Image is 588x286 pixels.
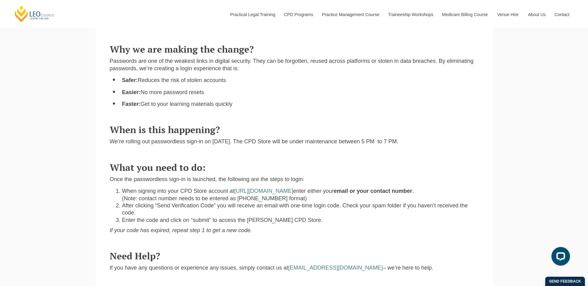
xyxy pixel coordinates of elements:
[14,5,55,23] a: [PERSON_NAME] Centre for Law
[122,188,479,202] li: When signing into your CPD Store account at enter either your . (Note: contact number needs to be...
[122,77,138,83] strong: Safer:
[110,264,479,271] p: If you have any questions or experience any issues, simply contact us at – we’re here to help.
[110,176,479,183] p: Once the passwordless sign-in is launched, the following are the steps to login:
[122,202,479,217] li: After clicking “Send Verification Code” you will receive an email with one-time login code. Check...
[110,227,252,233] em: If your code has expired, repeat step 1 to get a new code.
[110,43,254,55] strong: Why we are making the change?
[122,101,141,107] strong: Faster:
[437,1,493,28] a: Medicare Billing Course
[550,1,574,28] a: Contact
[288,265,383,271] a: [EMAIL_ADDRESS][DOMAIN_NAME]
[110,250,160,262] strong: Need Help?
[334,188,412,194] strong: email or your contact number
[226,1,280,28] a: Practical Legal Training
[110,58,479,72] p: Passwords are one of the weakest links in digital security. They can be forgotten, reused across ...
[122,101,479,108] li: Get to your learning materials quickly
[546,245,573,271] iframe: LiveChat chat widget
[110,161,206,174] strong: What you need to do:
[493,1,523,28] a: Venue Hire
[122,89,141,95] strong: Easier:
[110,125,479,135] h3: When is this happening?
[383,1,437,28] a: Traineeship Workshops
[122,77,479,84] li: Reduces the risk of stolen accounts
[122,217,479,224] li: Enter the code and click on “submit” to access the [PERSON_NAME] CPD Store.
[122,89,479,96] li: No more password resets
[110,138,479,145] p: We’re rolling out passwordless sign-in on [DATE]. The CPD Store will be under maintenance between...
[234,188,293,194] a: [URL][DOMAIN_NAME]
[279,1,317,28] a: CPD Programs
[317,1,383,28] a: Practice Management Course
[523,1,550,28] a: About Us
